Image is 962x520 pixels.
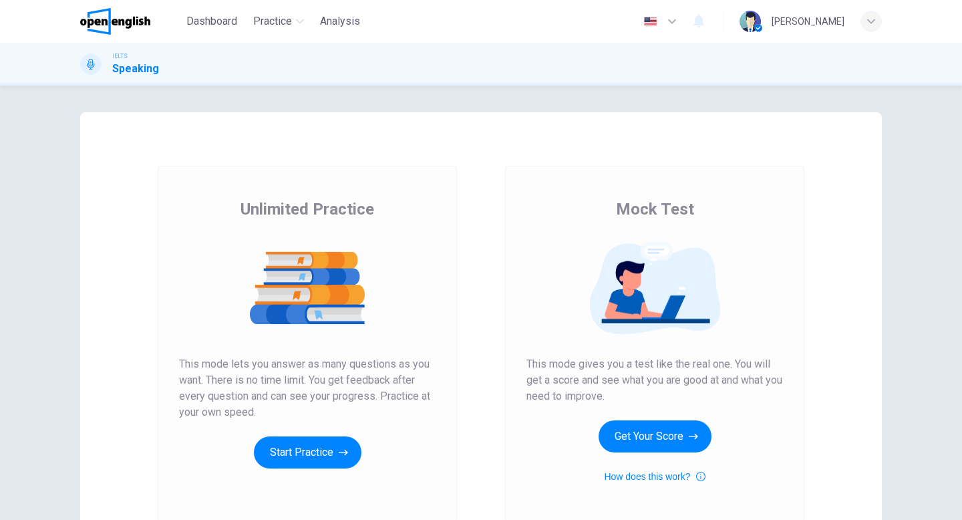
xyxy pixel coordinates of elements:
[248,9,309,33] button: Practice
[772,13,844,29] div: [PERSON_NAME]
[315,9,365,33] button: Analysis
[254,436,361,469] button: Start Practice
[80,8,181,35] a: OpenEnglish logo
[186,13,237,29] span: Dashboard
[599,420,711,452] button: Get Your Score
[181,9,243,33] button: Dashboard
[526,356,783,404] span: This mode gives you a test like the real one. You will get a score and see what you are good at a...
[112,51,128,61] span: IELTS
[253,13,292,29] span: Practice
[320,13,360,29] span: Analysis
[642,17,659,27] img: en
[604,469,705,485] button: How does this work?
[740,11,761,32] img: Profile picture
[240,199,374,220] span: Unlimited Practice
[179,356,436,420] span: This mode lets you answer as many questions as you want. There is no time limit. You get feedback...
[112,61,159,77] h1: Speaking
[80,8,150,35] img: OpenEnglish logo
[616,199,694,220] span: Mock Test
